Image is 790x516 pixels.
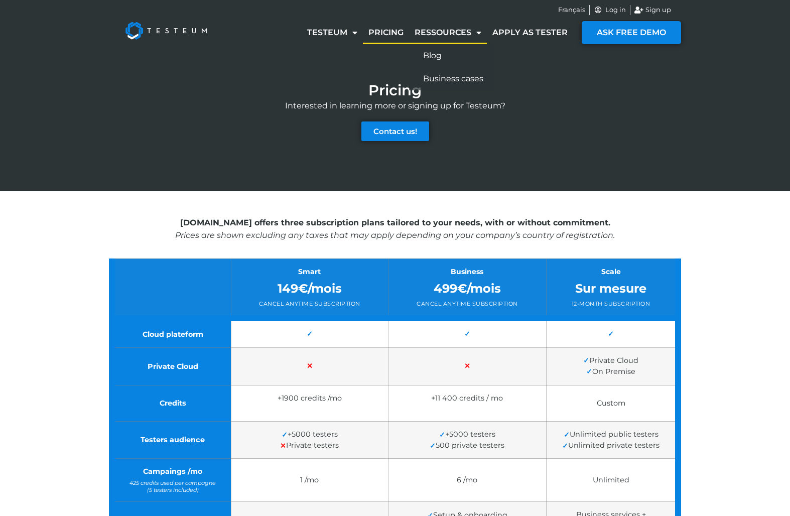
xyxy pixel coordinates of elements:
[388,459,546,501] td: 6 /mo
[562,441,660,450] span: Unlimited private testers
[431,394,503,403] span: +11 400 credits / mo
[547,459,678,501] td: Unlimited
[464,330,470,339] span: ✓
[464,362,470,371] span: ✕
[122,479,223,494] span: 425 credits used per campagne (5 testers included)
[409,67,493,90] a: Business cases
[583,356,589,365] span: ✓
[597,399,625,408] span: Custom
[430,441,504,450] span: 500 private testers
[239,300,380,308] div: Cancel anytime subscription
[643,5,671,15] span: Sign up
[554,280,668,298] div: Sur mesure
[487,21,573,44] a: Apply as tester
[112,348,231,385] td: Private Cloud
[368,83,422,97] h1: Pricing
[239,280,380,298] div: 149€/mois
[439,430,445,439] span: ✓
[430,441,436,450] span: ✓
[373,127,417,135] span: Contact us!
[439,430,495,439] span: +5000 testers
[554,267,668,277] div: Scale
[582,21,681,44] a: ASK FREE DEMO
[114,11,218,51] img: Testeum Logo - Application crowdtesting platform
[562,441,568,450] span: ✓
[547,348,678,385] td: Private Cloud On Premise
[396,300,539,308] div: Cancel anytime subscription
[282,430,288,439] span: ✓
[564,430,570,439] span: ✓
[634,5,672,15] a: Sign up
[608,330,614,339] span: ✓
[112,385,231,421] td: Credits
[554,300,668,308] div: 12-month subscription
[302,21,363,44] a: Testeum
[396,280,539,298] div: 499€/mois
[361,121,429,141] a: Contact us!
[594,5,626,15] a: Log in
[409,44,493,90] ul: Ressources
[409,21,487,44] a: Ressources
[112,459,231,501] td: Campaings /mo
[278,394,342,403] span: +1900 credits /mo
[112,421,231,459] td: Testers audience
[307,330,313,339] span: ✓
[280,441,286,450] span: ✕
[597,29,666,37] span: ASK FREE DEMO
[109,100,681,112] p: Interested in learning more or signing up for Testeum?
[302,21,573,44] nav: Menu
[180,218,610,227] strong: [DOMAIN_NAME] offers three subscription plans tailored to your needs, with or without commitment.
[396,267,539,277] div: Business
[603,5,626,15] span: Log in
[396,406,539,413] span: No expiration*
[239,406,380,413] span: No expiration*
[112,318,231,348] td: Cloud plateform
[586,367,592,376] span: ✓
[282,430,338,439] span: +5000 testers
[564,430,659,439] span: Unlimited public testers
[363,21,409,44] a: Pricing
[558,5,585,15] a: Français
[307,362,313,371] span: ✕
[409,44,493,67] a: Blog
[280,441,339,450] span: Private testers
[175,230,615,239] em: Prices are shown excluding any taxes that may apply depending on your company’s country of regist...
[239,267,380,277] div: Smart
[231,459,388,501] td: 1 /mo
